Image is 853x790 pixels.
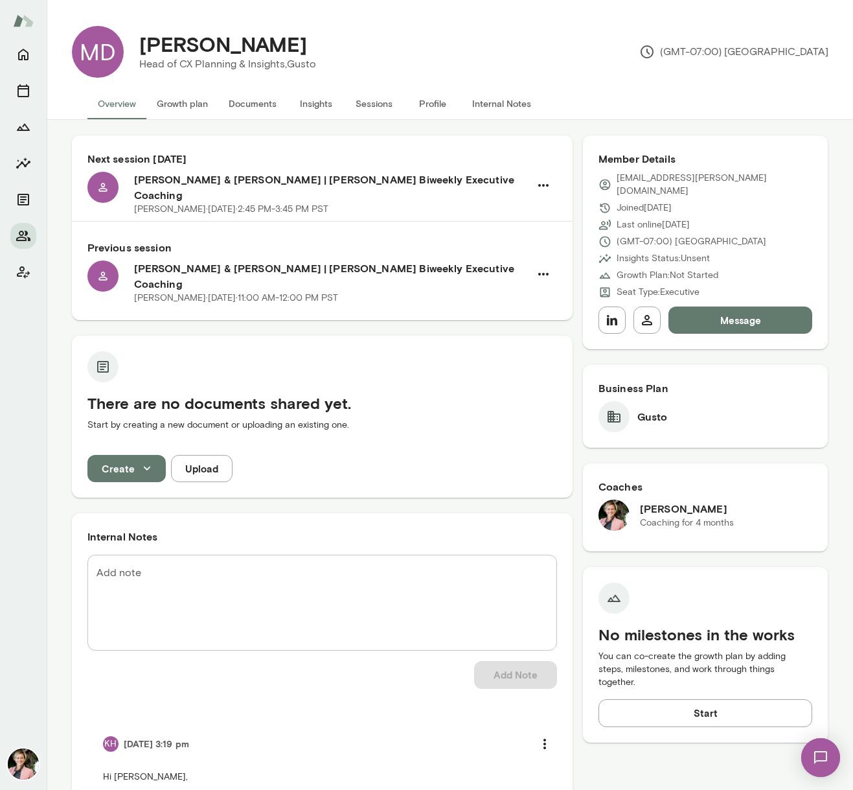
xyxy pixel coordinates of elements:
img: Kelly K. Oliver [598,500,630,531]
h4: [PERSON_NAME] [139,32,307,56]
h6: Coaches [598,479,813,494]
p: Insights Status: Unsent [617,252,710,265]
p: [PERSON_NAME] · [DATE] · 2:45 PM-3:45 PM PST [134,203,328,216]
h6: [PERSON_NAME] & [PERSON_NAME] | [PERSON_NAME] Biweekly Executive Coaching [134,172,530,203]
p: [EMAIL_ADDRESS][PERSON_NAME][DOMAIN_NAME] [617,172,813,198]
div: MD [72,26,124,78]
h6: Internal Notes [87,529,557,544]
p: Coaching for 4 months [640,517,734,529]
button: Home [10,41,36,67]
button: Start [598,699,813,726]
button: Insights [10,150,36,176]
button: Sessions [345,88,404,119]
p: Last online [DATE] [617,218,690,231]
button: Documents [218,88,287,119]
h6: Next session [DATE] [87,151,557,167]
img: Mento [13,8,34,33]
button: Members [10,223,36,249]
p: Start by creating a new document or uploading an existing one. [87,419,557,432]
p: (GMT-07:00) [GEOGRAPHIC_DATA] [617,235,766,248]
button: Profile [404,88,462,119]
button: Internal Notes [462,88,541,119]
p: Growth Plan: Not Started [617,269,718,282]
div: KH [103,736,119,752]
h6: Gusto [637,409,668,424]
p: [PERSON_NAME] · [DATE] · 11:00 AM-12:00 PM PST [134,292,338,305]
p: Head of CX Planning & Insights, Gusto [139,56,316,72]
h6: Previous session [87,240,557,255]
button: Message [668,307,813,334]
button: Client app [10,259,36,285]
button: Documents [10,187,36,213]
button: Insights [287,88,345,119]
h5: No milestones in the works [598,624,813,645]
p: Seat Type: Executive [617,286,699,299]
h6: [PERSON_NAME] [640,501,734,517]
p: You can co-create the growth plan by adding steps, milestones, and work through things together. [598,650,813,689]
button: Sessions [10,78,36,104]
button: Create [87,455,166,482]
button: Growth Plan [10,114,36,140]
h6: Member Details [598,151,813,167]
button: more [531,730,558,758]
button: Growth plan [146,88,218,119]
h6: Business Plan [598,380,813,396]
h5: There are no documents shared yet. [87,393,557,413]
img: Kelly K. Oliver [8,749,39,780]
p: (GMT-07:00) [GEOGRAPHIC_DATA] [639,44,828,60]
h6: [DATE] 3:19 pm [124,738,189,750]
h6: [PERSON_NAME] & [PERSON_NAME] | [PERSON_NAME] Biweekly Executive Coaching [134,261,530,292]
p: Joined [DATE] [617,202,672,215]
button: Overview [87,88,146,119]
button: Upload [171,455,233,482]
